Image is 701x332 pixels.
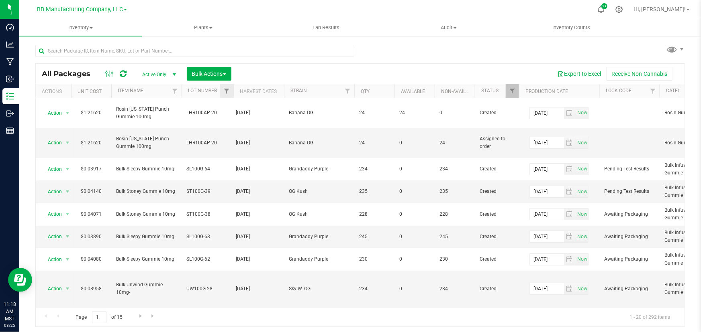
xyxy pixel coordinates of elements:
span: select [575,164,589,175]
div: [DATE] [236,211,282,218]
inline-svg: Outbound [6,109,14,117]
span: Created [480,233,514,241]
span: select [564,107,576,119]
span: Rosin [US_STATE] Punch Gummie 100mg [116,135,177,150]
a: Filter [220,84,233,98]
span: Pending Test Results [604,188,655,195]
span: Bulk Sleepy Gummie 10mg [116,233,177,241]
span: Page of 15 [69,311,129,324]
span: 235 [359,188,390,195]
inline-svg: Inbound [6,75,14,83]
span: 24 [439,139,470,147]
span: 228 [439,211,470,218]
span: Assigned to order [480,135,514,150]
td: $0.04080 [71,248,111,271]
span: select [575,209,589,220]
span: OG Kush [289,188,349,195]
span: select [63,186,73,197]
span: select [63,254,73,265]
a: Plants [142,19,264,36]
a: Strain [290,88,307,93]
span: Hi, [PERSON_NAME]! [634,6,686,12]
span: 24 [359,109,390,117]
span: 245 [359,233,390,241]
p: 11:18 AM MST [4,301,16,322]
span: Bulk Sleepy Gummie 10mg [116,165,177,173]
a: Go to the last page [147,311,159,322]
span: BB Manufacturing Company, LLC [37,6,123,13]
a: Lab Results [265,19,387,36]
span: select [575,283,589,294]
td: $0.08958 [71,271,111,307]
span: Action [41,254,62,265]
a: Inventory Counts [510,19,633,36]
p: 08/25 [4,322,16,328]
a: Audit [387,19,510,36]
span: All Packages [42,69,98,78]
span: 0 [399,211,430,218]
a: Production Date [525,89,568,94]
span: select [564,164,576,175]
span: Created [480,188,514,195]
inline-svg: Inventory [6,92,14,100]
span: select [564,209,576,220]
a: Non-Available [441,89,477,94]
span: select [564,254,576,265]
span: Action [41,186,62,197]
div: Manage settings [614,6,624,13]
div: [DATE] [236,165,282,173]
inline-svg: Analytics [6,40,14,49]
inline-svg: Dashboard [6,23,14,31]
span: 24 [399,109,430,117]
span: select [575,186,589,197]
span: Created [480,109,514,117]
a: Qty [361,89,370,94]
span: Bulk Stoney Gummie 10mg [116,188,177,195]
span: Created [480,211,514,218]
span: ST100G-38 [186,211,229,218]
span: select [575,254,589,265]
span: select [575,107,589,119]
span: Created [480,285,514,293]
span: 0 [399,233,430,241]
div: [DATE] [236,285,282,293]
span: Set Current date [576,107,589,119]
span: 1 - 20 of 292 items [623,311,676,323]
span: Action [41,164,62,175]
a: Available [401,89,425,94]
a: Filter [341,84,354,98]
span: SL100G-64 [186,165,229,173]
a: Filter [506,84,519,98]
span: Action [41,209,62,220]
span: 235 [439,188,470,195]
span: Pending Test Results [604,165,655,173]
span: 230 [439,255,470,263]
span: select [63,164,73,175]
button: Export to Excel [552,67,606,81]
span: ST100G-39 [186,188,229,195]
span: select [575,231,589,242]
td: $0.03890 [71,226,111,248]
span: 0 [399,285,430,293]
span: Audit [388,24,509,31]
a: Category [666,88,690,93]
span: Inventory Counts [542,24,601,31]
div: [DATE] [236,233,282,241]
span: LHR100AP-20 [186,139,229,147]
span: Bulk Stoney Gummie 10mg [116,211,177,218]
span: select [564,137,576,148]
span: SL100G-62 [186,255,229,263]
span: select [63,107,73,119]
span: Action [41,231,62,242]
td: $0.04140 [71,180,111,203]
a: Inventory [19,19,142,36]
span: select [564,283,576,294]
span: OG Kush [289,211,349,218]
span: select [63,209,73,220]
inline-svg: Manufacturing [6,58,14,66]
span: Banana OG [289,109,349,117]
span: Set Current date [576,186,589,198]
span: Banana OG [289,139,349,147]
span: 9+ [603,5,606,8]
span: 0 [399,188,430,195]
